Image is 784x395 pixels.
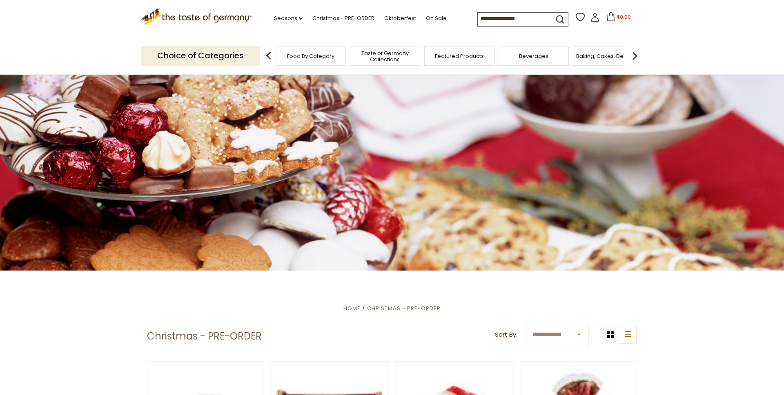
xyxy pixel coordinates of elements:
button: $0.00 [601,12,636,24]
a: Home [343,304,361,312]
a: Christmas - PRE-ORDER [312,14,374,23]
a: Taste of Germany Collections [352,50,418,62]
img: next arrow [627,48,643,64]
img: previous arrow [261,48,277,64]
a: Christmas - PRE-ORDER [367,304,441,312]
a: Oktoberfest [384,14,416,23]
a: On Sale [426,14,447,23]
a: Baking, Cakes, Desserts [576,53,639,59]
span: $0.00 [617,13,631,20]
a: Beverages [519,53,548,59]
a: Featured Products [435,53,484,59]
label: Sort By: [495,330,517,340]
p: Choice of Categories [141,46,260,66]
h1: Christmas - PRE-ORDER [147,330,262,342]
a: Food By Category [287,53,334,59]
a: Seasons [274,14,303,23]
